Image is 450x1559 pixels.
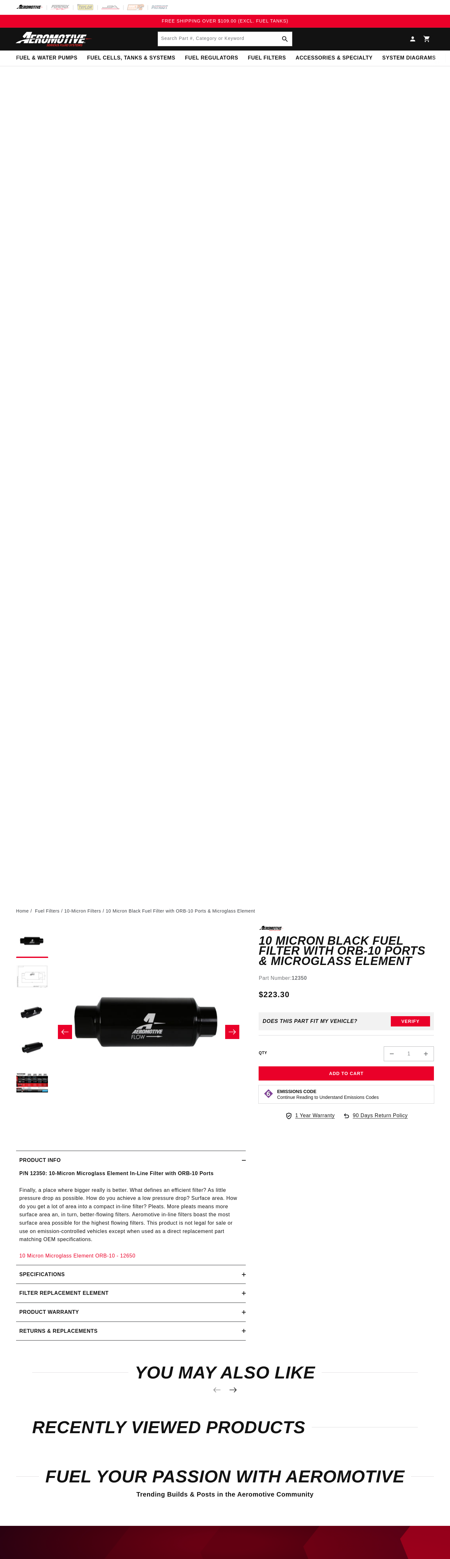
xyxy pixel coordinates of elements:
[19,1308,79,1316] h2: Product warranty
[210,1383,224,1397] button: Previous slide
[16,1469,434,1484] h2: Fuel Your Passion with Aeromotive
[353,1111,408,1126] span: 90 Days Return Policy
[296,55,372,61] span: Accessories & Specialty
[16,1322,246,1341] summary: Returns & replacements
[35,907,60,914] a: Fuel Filters
[16,1265,246,1284] summary: Specifications
[16,961,48,993] button: Load image 2 in gallery view
[259,1066,434,1081] button: Add to Cart
[16,926,246,1137] media-gallery: Gallery Viewer
[14,32,94,47] img: Aeromotive
[343,1111,408,1126] a: 90 Days Return Policy
[180,51,243,66] summary: Fuel Regulators
[278,32,292,46] button: Search Part #, Category or Keyword
[277,1089,379,1100] button: Emissions CodeContinue Reading to Understand Emissions Codes
[291,51,377,66] summary: Accessories & Specialty
[225,1025,239,1039] button: Slide right
[136,1491,314,1498] span: Trending Builds & Posts in the Aeromotive Community
[243,51,291,66] summary: Fuel Filters
[226,1383,240,1397] button: Next slide
[64,907,106,914] li: 10-Micron Filters
[16,1303,246,1322] summary: Product warranty
[16,997,48,1029] button: Load image 3 in gallery view
[19,1270,65,1279] h2: Specifications
[158,32,292,46] input: Search Part #, Category or Keyword
[11,51,82,66] summary: Fuel & Water Pumps
[16,1151,246,1170] summary: Product Info
[248,55,286,61] span: Fuel Filters
[185,55,238,61] span: Fuel Regulators
[259,936,434,966] h1: 10 Micron Black Fuel Filter with ORB-10 Ports & Microglass Element
[19,1327,97,1335] h2: Returns & replacements
[262,1018,357,1024] div: Does This part fit My vehicle?
[277,1089,316,1094] strong: Emissions Code
[16,55,78,61] span: Fuel & Water Pumps
[259,974,434,982] div: Part Number:
[19,1289,109,1297] h2: filter replacement element
[16,1032,48,1064] button: Load image 4 in gallery view
[32,1420,418,1435] h2: Recently Viewed Products
[162,18,288,23] span: FREE SHIPPING OVER $109.00 (EXCL. FUEL TANKS)
[292,975,307,981] strong: 12350
[295,1111,335,1120] span: 1 Year Warranty
[259,989,289,1000] span: $223.30
[277,1094,379,1100] p: Continue Reading to Understand Emissions Codes
[19,1171,214,1176] strong: P/N 12350: 10-Micron Microglass Element In-Line Filter with ORB-10 Ports
[19,1156,61,1165] h2: Product Info
[391,1016,430,1026] button: Verify
[16,1284,246,1303] summary: filter replacement element
[87,55,175,61] span: Fuel Cells, Tanks & Systems
[263,1089,274,1099] img: Emissions code
[16,926,48,958] button: Load image 1 in gallery view
[16,1067,48,1100] button: Load image 5 in gallery view
[16,1169,246,1260] div: Finally, a place where bigger really is better. What defines an efficient filter? As little press...
[82,51,180,66] summary: Fuel Cells, Tanks & Systems
[16,907,29,914] a: Home
[58,1025,72,1039] button: Slide left
[285,1111,335,1120] a: 1 Year Warranty
[19,1253,135,1258] a: 10 Micron Microglass Element ORB-10 - 12650
[259,1050,267,1056] label: QTY
[106,907,255,914] li: 10 Micron Black Fuel Filter with ORB-10 Ports & Microglass Element
[382,55,436,61] span: System Diagrams
[377,51,440,66] summary: System Diagrams
[16,907,434,914] nav: breadcrumbs
[32,1365,418,1380] h2: You may also like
